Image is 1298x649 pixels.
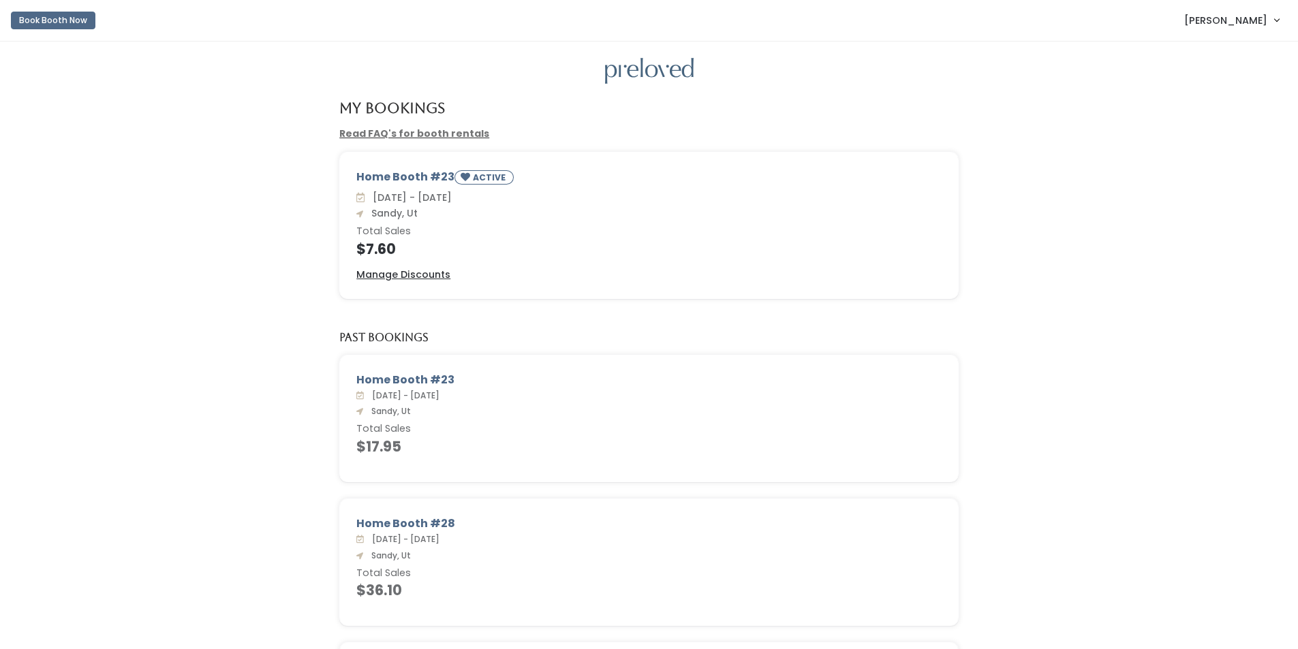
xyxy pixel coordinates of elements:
[11,5,95,35] a: Book Booth Now
[356,372,942,388] div: Home Booth #23
[356,424,942,434] h6: Total Sales
[356,226,942,237] h6: Total Sales
[339,127,489,140] a: Read FAQ's for booth rentals
[367,390,439,401] span: [DATE] - [DATE]
[356,439,942,454] h4: $17.95
[11,12,95,29] button: Book Booth Now
[473,172,508,183] small: ACTIVE
[356,568,942,579] h6: Total Sales
[356,582,942,598] h4: $36.10
[339,100,445,116] h4: My Bookings
[367,533,439,545] span: [DATE] - [DATE]
[356,268,450,281] u: Manage Discounts
[366,206,418,220] span: Sandy, Ut
[356,268,450,282] a: Manage Discounts
[366,405,411,417] span: Sandy, Ut
[367,191,452,204] span: [DATE] - [DATE]
[339,332,429,344] h5: Past Bookings
[1171,5,1293,35] a: [PERSON_NAME]
[356,516,942,532] div: Home Booth #28
[366,550,411,561] span: Sandy, Ut
[605,58,694,84] img: preloved logo
[356,169,942,190] div: Home Booth #23
[356,241,942,257] h4: $7.60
